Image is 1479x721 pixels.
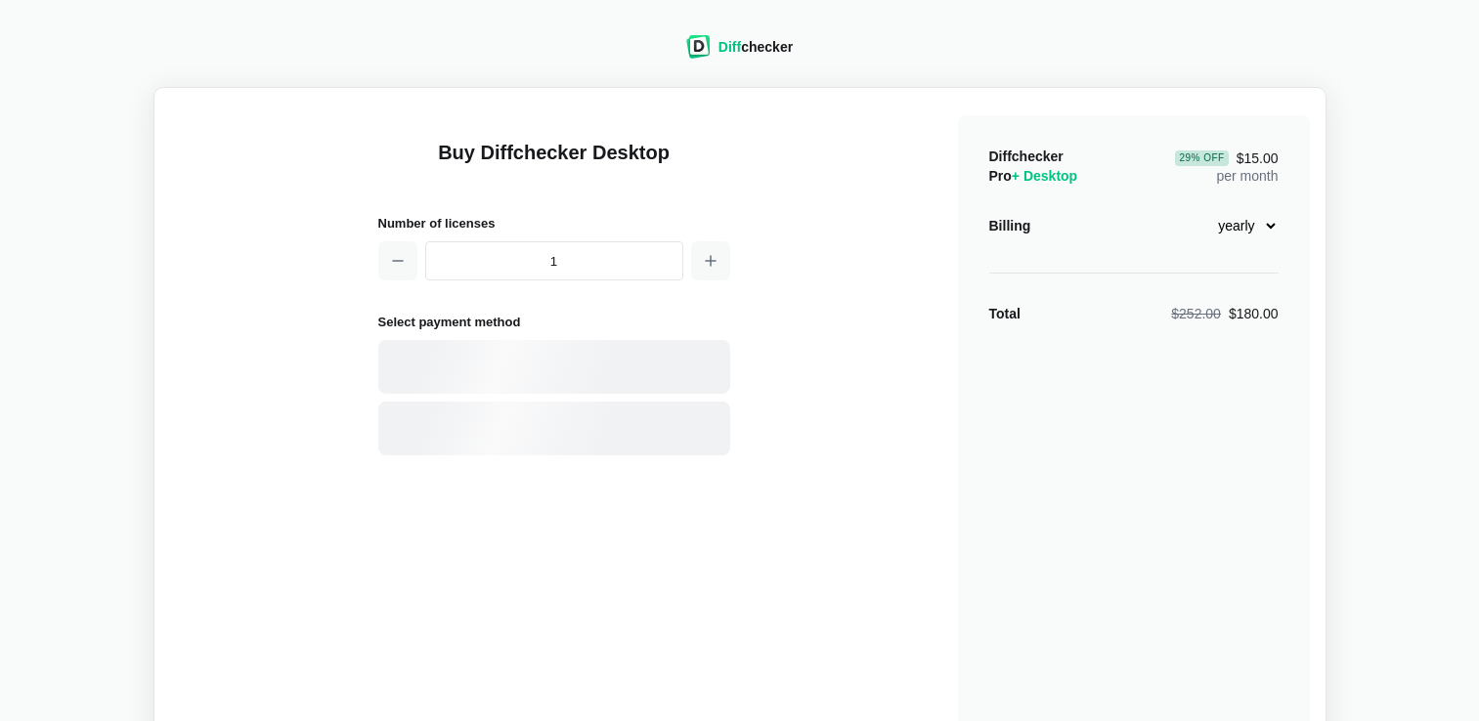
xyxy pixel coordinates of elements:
[989,216,1031,235] div: Billing
[1175,147,1278,186] div: per month
[989,148,1064,164] span: Diffchecker
[378,213,730,233] h2: Number of licenses
[1012,168,1077,184] span: + Desktop
[1175,150,1278,166] span: $15.00
[1171,306,1221,321] span: $252.00
[989,306,1021,321] strong: Total
[686,46,793,62] a: Diffchecker logoDiffchecker
[1175,150,1228,166] div: 29 % Off
[718,37,793,57] div: checker
[425,241,683,280] input: 1
[378,139,730,190] h1: Buy Diffchecker Desktop
[686,35,711,59] img: Diffchecker logo
[1171,304,1278,323] div: $180.00
[989,168,1078,184] span: Pro
[378,312,730,332] h2: Select payment method
[718,39,741,55] span: Diff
